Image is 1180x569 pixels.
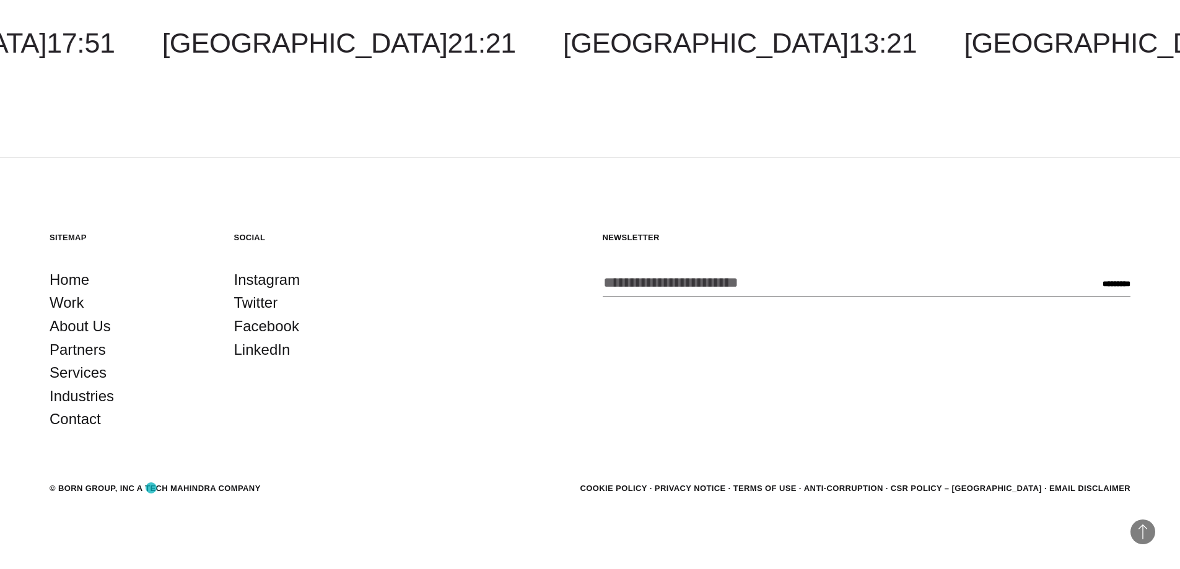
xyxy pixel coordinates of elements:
a: Facebook [234,315,299,338]
a: [GEOGRAPHIC_DATA]21:21 [162,27,516,59]
h5: Social [234,232,394,243]
a: Partners [50,338,106,362]
span: 21:21 [447,27,515,59]
a: About Us [50,315,111,338]
a: Cookie Policy [580,484,647,493]
span: 17:51 [46,27,115,59]
span: 13:21 [849,27,917,59]
a: Services [50,361,107,384]
a: Instagram [234,268,300,292]
h5: Sitemap [50,232,209,243]
a: LinkedIn [234,338,291,362]
a: Terms of Use [733,484,797,493]
a: Work [50,291,84,315]
a: Privacy Notice [655,484,726,493]
a: Email Disclaimer [1049,484,1130,493]
a: CSR POLICY – [GEOGRAPHIC_DATA] [891,484,1042,493]
a: Contact [50,407,101,431]
a: Anti-Corruption [804,484,883,493]
a: Industries [50,384,114,408]
a: Home [50,268,89,292]
a: Twitter [234,291,278,315]
a: [GEOGRAPHIC_DATA]13:21 [563,27,917,59]
button: Back to Top [1130,519,1155,544]
h5: Newsletter [603,232,1131,243]
div: © BORN GROUP, INC A Tech Mahindra Company [50,482,261,495]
